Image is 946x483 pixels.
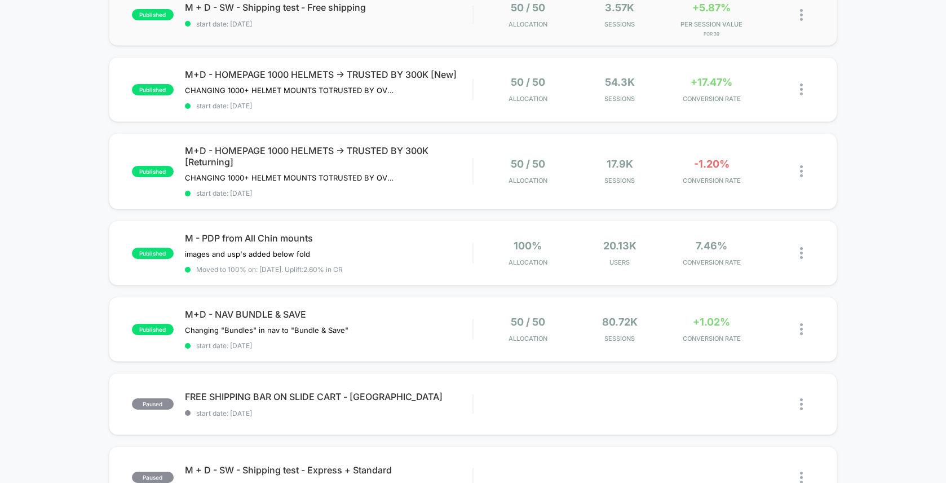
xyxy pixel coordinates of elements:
[132,472,174,483] span: paused
[509,95,547,103] span: Allocation
[185,20,472,28] span: start date: [DATE]
[132,324,174,335] span: published
[694,158,730,170] span: -1.20%
[185,309,472,320] span: M+D - NAV BUNDLE & SAVE
[185,173,394,182] span: CHANGING 1000+ HELMET MOUNTS TOTRUSTED BY OVER 300,000 RIDERS ON HOMEPAGE DESKTOP AND MOBILERETUR...
[577,95,663,103] span: Sessions
[669,95,755,103] span: CONVERSION RATE
[509,20,547,28] span: Allocation
[511,2,545,14] span: 50 / 50
[800,398,803,410] img: close
[185,326,348,335] span: Changing "Bundles" in nav to "Bundle & Save"
[185,189,472,197] span: start date: [DATE]
[577,258,663,266] span: Users
[132,166,174,177] span: published
[577,335,663,343] span: Sessions
[511,316,545,328] span: 50 / 50
[691,76,732,88] span: +17.47%
[693,316,730,328] span: +1.02%
[132,9,174,20] span: published
[511,158,545,170] span: 50 / 50
[603,240,636,252] span: 20.13k
[800,84,803,95] img: close
[800,323,803,335] img: close
[509,258,547,266] span: Allocation
[185,69,472,80] span: M+D - HOMEPAGE 1000 HELMETS -> TRUSTED BY 300K [New]
[185,2,472,13] span: M + D - SW - Shipping test - Free shipping
[185,145,472,168] span: M+D - HOMEPAGE 1000 HELMETS -> TRUSTED BY 300K [Returning]
[185,102,472,110] span: start date: [DATE]
[669,177,755,185] span: CONVERSION RATE
[514,240,542,252] span: 100%
[185,249,310,258] span: images and usp's added below fold
[602,316,638,328] span: 80.72k
[132,84,174,95] span: published
[800,165,803,177] img: close
[185,86,394,95] span: CHANGING 1000+ HELMET MOUNTS TOTRUSTED BY OVER 300,000 RIDERS ON HOMEPAGE DESKTOP AND MOBILE
[692,2,731,14] span: +5.87%
[132,248,174,259] span: published
[800,247,803,259] img: close
[605,2,634,14] span: 3.57k
[511,76,545,88] span: 50 / 50
[185,409,472,418] span: start date: [DATE]
[577,177,663,185] span: Sessions
[607,158,633,170] span: 17.9k
[577,20,663,28] span: Sessions
[185,232,472,244] span: M - PDP from All Chin mounts
[185,341,472,350] span: start date: [DATE]
[696,240,727,252] span: 7.46%
[185,464,472,476] span: M + D - SW - Shipping test - Express + Standard
[509,177,547,185] span: Allocation
[132,398,174,410] span: paused
[669,31,755,37] span: for 39
[800,9,803,21] img: close
[185,391,472,402] span: FREE SHIPPING BAR ON SLIDE CART - [GEOGRAPHIC_DATA]
[669,20,755,28] span: PER SESSION VALUE
[605,76,635,88] span: 54.3k
[196,265,343,274] span: Moved to 100% on: [DATE] . Uplift: 2.60% in CR
[669,258,755,266] span: CONVERSION RATE
[509,335,547,343] span: Allocation
[669,335,755,343] span: CONVERSION RATE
